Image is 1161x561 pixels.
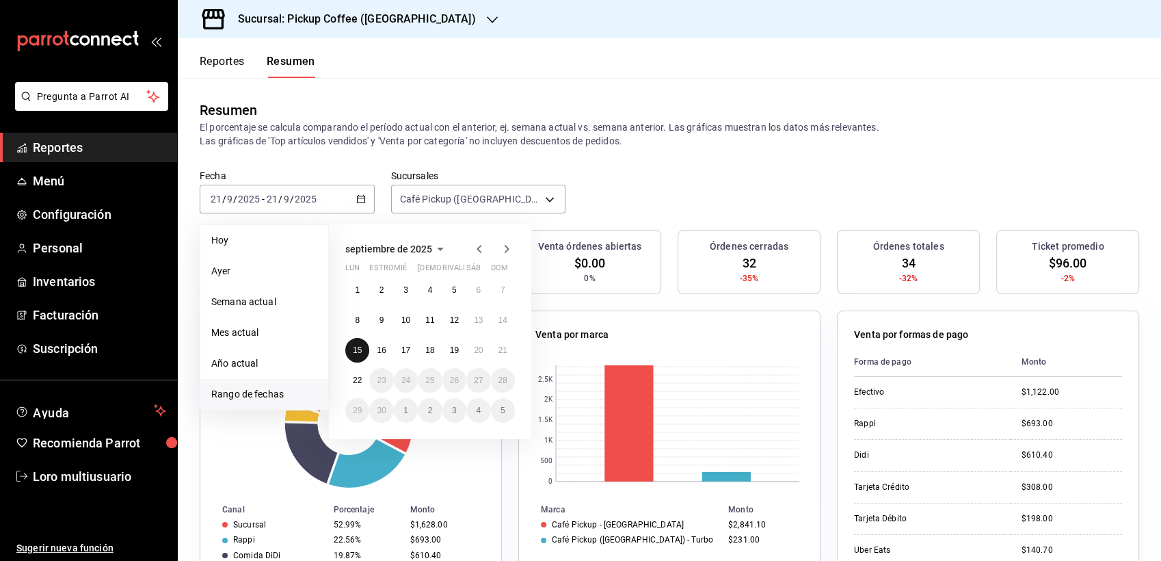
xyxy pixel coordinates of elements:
abbr: 8 de septiembre de 2025 [355,315,360,325]
abbr: miércoles [394,263,407,278]
abbr: 1 de octubre de 2025 [403,406,408,415]
div: Didi [854,449,991,461]
abbr: sábado [466,263,481,278]
button: 15 de septiembre de 2025 [345,338,369,363]
input: ---- [294,194,317,205]
button: 29 de septiembre de 2025 [345,398,369,423]
th: Monto [723,502,820,517]
h3: Sucursal: Pickup Coffee ([GEOGRAPHIC_DATA]) [227,11,476,27]
div: 19.87% [334,551,399,560]
div: Efectivo [854,387,991,398]
button: 6 de septiembre de 2025 [466,278,490,302]
div: Café Pickup ([GEOGRAPHIC_DATA]) - Turbo [552,535,713,545]
h3: Ticket promedio [1032,239,1104,254]
button: 5 de octubre de 2025 [491,398,515,423]
button: 3 de octubre de 2025 [442,398,466,423]
button: 13 de septiembre de 2025 [466,308,490,332]
button: 20 de septiembre de 2025 [466,338,490,363]
font: Loro multiusuario [33,469,131,484]
abbr: 22 de septiembre de 2025 [353,376,362,385]
span: Ayuda [33,402,148,419]
abbr: martes [369,263,412,278]
abbr: 18 de septiembre de 2025 [425,345,434,355]
input: -- [266,194,278,205]
abbr: viernes [442,263,480,278]
abbr: 16 de septiembre de 2025 [377,345,386,355]
p: Venta por formas de pago [854,328,968,342]
abbr: 13 de septiembre de 2025 [474,315,483,325]
abbr: 12 de septiembre de 2025 [450,315,459,325]
button: 27 de septiembre de 2025 [466,368,490,393]
span: septiembre de 2025 [345,244,432,255]
abbr: 3 de octubre de 2025 [452,406,457,415]
div: Tarjeta Débito [854,513,991,525]
div: Pestañas de navegación [200,55,315,78]
div: Café Pickup - [GEOGRAPHIC_DATA] [552,520,684,530]
abbr: 27 de septiembre de 2025 [474,376,483,385]
button: 28 de septiembre de 2025 [491,368,515,393]
div: $1,628.00 [410,520,479,530]
font: Configuración [33,207,111,222]
button: 19 de septiembre de 2025 [442,338,466,363]
font: Reportes [200,55,245,68]
span: Hoy [211,233,317,248]
button: Pregunta a Parrot AI [15,82,168,111]
a: Pregunta a Parrot AI [10,99,168,114]
font: Inventarios [33,274,95,289]
div: $308.00 [1022,482,1122,493]
div: Tarjeta Crédito [854,482,991,493]
div: $231.00 [728,535,798,545]
button: 2 de octubre de 2025 [418,398,442,423]
input: -- [210,194,222,205]
span: -35% [740,272,759,285]
span: $96.00 [1049,254,1087,272]
text: 0 [548,478,552,486]
abbr: lunes [345,263,360,278]
abbr: 20 de septiembre de 2025 [474,345,483,355]
button: septiembre de 2025 [345,241,449,257]
button: 1 de octubre de 2025 [394,398,418,423]
text: 500 [540,458,552,465]
div: $140.70 [1022,545,1122,556]
div: 22.56% [334,535,399,545]
div: Rappi [854,418,991,430]
div: $2,841.10 [728,520,798,530]
button: 22 de septiembre de 2025 [345,368,369,393]
p: El porcentaje se calcula comparando el período actual con el anterior, ej. semana actual vs. sema... [200,120,1139,148]
button: 21 de septiembre de 2025 [491,338,515,363]
font: Recomienda Parrot [33,436,140,450]
button: 17 de septiembre de 2025 [394,338,418,363]
input: -- [283,194,290,205]
abbr: 6 de septiembre de 2025 [476,285,481,295]
abbr: 5 de octubre de 2025 [501,406,505,415]
div: Uber Eats [854,545,991,556]
button: 4 de septiembre de 2025 [418,278,442,302]
span: / [290,194,294,205]
abbr: 17 de septiembre de 2025 [401,345,410,355]
span: - [262,194,265,205]
abbr: 2 de septiembre de 2025 [379,285,384,295]
th: Monto [1011,348,1122,377]
span: -2% [1060,272,1074,285]
span: Semana actual [211,295,317,309]
abbr: 3 de septiembre de 2025 [403,285,408,295]
div: Rappi [233,535,255,545]
abbr: 15 de septiembre de 2025 [353,345,362,355]
h3: Órdenes cerradas [710,239,788,254]
font: Reportes [33,140,83,155]
font: Menú [33,174,65,188]
th: Porcentaje [328,502,405,517]
input: -- [226,194,233,205]
button: open_drawer_menu [150,36,161,47]
span: / [222,194,226,205]
button: 9 de septiembre de 2025 [369,308,393,332]
div: Comida DiDi [233,551,280,560]
abbr: 24 de septiembre de 2025 [401,376,410,385]
button: 26 de septiembre de 2025 [442,368,466,393]
div: $198.00 [1022,513,1122,525]
font: Suscripción [33,341,98,356]
abbr: 28 de septiembre de 2025 [498,376,507,385]
abbr: 30 de septiembre de 2025 [377,406,386,415]
div: $610.40 [410,551,479,560]
div: $693.00 [1022,418,1122,430]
